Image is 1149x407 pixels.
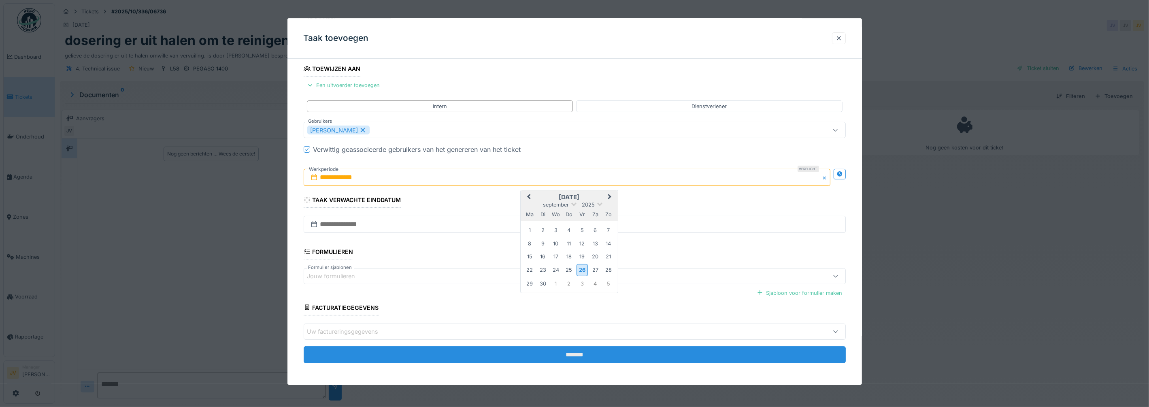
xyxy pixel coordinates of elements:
[582,202,595,208] span: 2025
[798,166,819,173] div: Verplicht
[603,209,614,220] div: zondag
[304,80,383,91] div: Een uitvoerder toevoegen
[590,209,601,220] div: zaterdag
[821,169,830,186] button: Close
[564,251,574,262] div: Choose donderdag 18 september 2025
[590,238,601,249] div: Choose zaterdag 13 september 2025
[524,209,535,220] div: maandag
[521,194,618,201] h2: [DATE]
[304,33,369,43] h3: Taak toevoegen
[564,209,574,220] div: donderdag
[577,278,587,289] div: Choose vrijdag 3 oktober 2025
[433,102,447,110] div: Intern
[590,265,601,276] div: Choose zaterdag 27 september 2025
[523,224,615,290] div: Month september, 2025
[603,238,614,249] div: Choose zondag 14 september 2025
[604,192,617,205] button: Next Month
[524,238,535,249] div: Choose maandag 8 september 2025
[603,265,614,276] div: Choose zondag 28 september 2025
[537,209,548,220] div: dinsdag
[307,126,370,135] div: [PERSON_NAME]
[692,102,727,110] div: Dienstverlener
[550,225,561,236] div: Choose woensdag 3 september 2025
[537,265,548,276] div: Choose dinsdag 23 september 2025
[590,225,601,236] div: Choose zaterdag 6 september 2025
[603,278,614,289] div: Choose zondag 5 oktober 2025
[603,225,614,236] div: Choose zondag 7 september 2025
[603,251,614,262] div: Choose zondag 21 september 2025
[577,251,587,262] div: Choose vrijdag 19 september 2025
[577,225,587,236] div: Choose vrijdag 5 september 2025
[524,265,535,276] div: Choose maandag 22 september 2025
[550,209,561,220] div: woensdag
[550,238,561,249] div: Choose woensdag 10 september 2025
[564,278,574,289] div: Choose donderdag 2 oktober 2025
[564,265,574,276] div: Choose donderdag 25 september 2025
[543,202,569,208] span: september
[537,225,548,236] div: Choose dinsdag 2 september 2025
[524,251,535,262] div: Choose maandag 15 september 2025
[307,327,390,336] div: Uw factureringsgegevens
[753,288,846,298] div: Sjabloon voor formulier maken
[577,209,587,220] div: vrijdag
[307,118,334,125] label: Gebruikers
[304,194,401,208] div: Taak verwachte einddatum
[309,165,340,174] label: Werkperiode
[313,145,521,155] div: Verwittig geassocieerde gebruikers van het genereren van het ticket
[564,225,574,236] div: Choose donderdag 4 september 2025
[537,278,548,289] div: Choose dinsdag 30 september 2025
[521,192,534,205] button: Previous Month
[550,251,561,262] div: Choose woensdag 17 september 2025
[577,238,587,249] div: Choose vrijdag 12 september 2025
[537,238,548,249] div: Choose dinsdag 9 september 2025
[537,251,548,262] div: Choose dinsdag 16 september 2025
[564,238,574,249] div: Choose donderdag 11 september 2025
[304,63,361,77] div: Toewijzen aan
[590,278,601,289] div: Choose zaterdag 4 oktober 2025
[577,264,587,276] div: Choose vrijdag 26 september 2025
[524,225,535,236] div: Choose maandag 1 september 2025
[307,272,367,281] div: Jouw formulieren
[550,265,561,276] div: Choose woensdag 24 september 2025
[550,278,561,289] div: Choose woensdag 1 oktober 2025
[304,246,353,260] div: Formulieren
[304,302,379,315] div: Facturatiegegevens
[524,278,535,289] div: Choose maandag 29 september 2025
[307,264,354,271] label: Formulier sjablonen
[590,251,601,262] div: Choose zaterdag 20 september 2025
